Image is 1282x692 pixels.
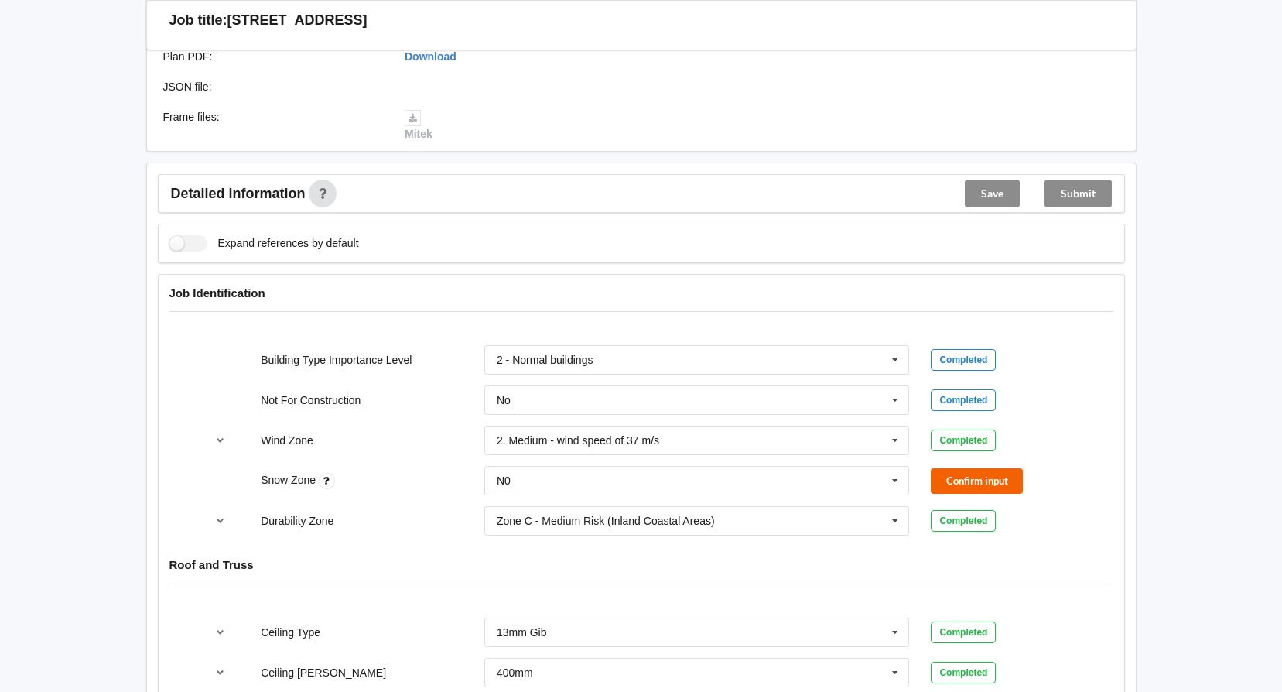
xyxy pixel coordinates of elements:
div: Frame files : [152,109,395,142]
label: Snow Zone [261,474,319,486]
a: Mitek [405,111,432,140]
button: reference-toggle [205,659,235,687]
h4: Job Identification [169,286,1113,300]
div: JSON file : [152,79,395,94]
div: Completed [931,622,996,643]
div: 2 - Normal buildings [497,355,593,365]
div: N0 [497,475,511,486]
div: Completed [931,389,996,411]
h3: [STREET_ADDRESS] [227,12,368,29]
button: Confirm input [931,468,1023,494]
button: reference-toggle [205,618,235,646]
span: Detailed information [171,187,306,200]
label: Durability Zone [261,515,333,527]
label: Ceiling [PERSON_NAME] [261,666,386,679]
label: Building Type Importance Level [261,354,412,366]
h4: Roof and Truss [169,557,1113,572]
div: 400mm [497,667,533,678]
div: Completed [931,430,996,451]
a: Download [405,50,456,63]
h3: Job title: [169,12,227,29]
label: Ceiling Type [261,626,320,639]
div: Completed [931,349,996,371]
div: Completed [931,662,996,683]
div: Zone C - Medium Risk (Inland Coastal Areas) [497,516,715,526]
label: Not For Construction [261,394,361,406]
div: Completed [931,510,996,532]
button: reference-toggle [205,507,235,535]
label: Expand references by default [169,235,359,252]
button: reference-toggle [205,427,235,454]
div: 2. Medium - wind speed of 37 m/s [497,435,659,446]
div: 13mm Gib [497,627,547,638]
div: Plan PDF : [152,49,395,64]
label: Wind Zone [261,434,313,447]
div: No [497,395,511,406]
